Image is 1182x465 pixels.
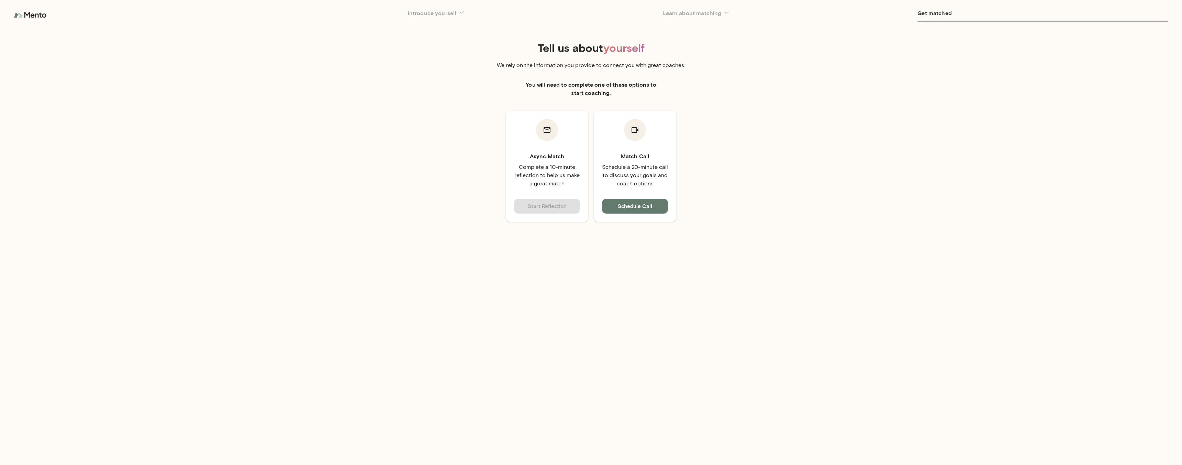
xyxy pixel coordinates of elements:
[917,8,1168,18] h6: Get matched
[495,61,687,69] p: We rely on the information you provide to connect you with great coaches.
[522,80,660,97] h6: You will need to complete one of these options to start coaching.
[514,152,580,160] h6: Async Match
[602,152,668,160] h6: Match Call
[602,199,668,213] button: Schedule Call
[514,163,580,188] p: Complete a 10-minute reflection to help us make a great match
[662,8,913,18] h6: Learn about matching
[603,41,645,54] span: yourself
[408,8,659,18] h6: Introduce yourself
[602,163,668,188] p: Schedule a 20-minute call to discuss your goals and coach options
[14,8,48,22] img: logo
[333,41,849,54] h4: Tell us about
